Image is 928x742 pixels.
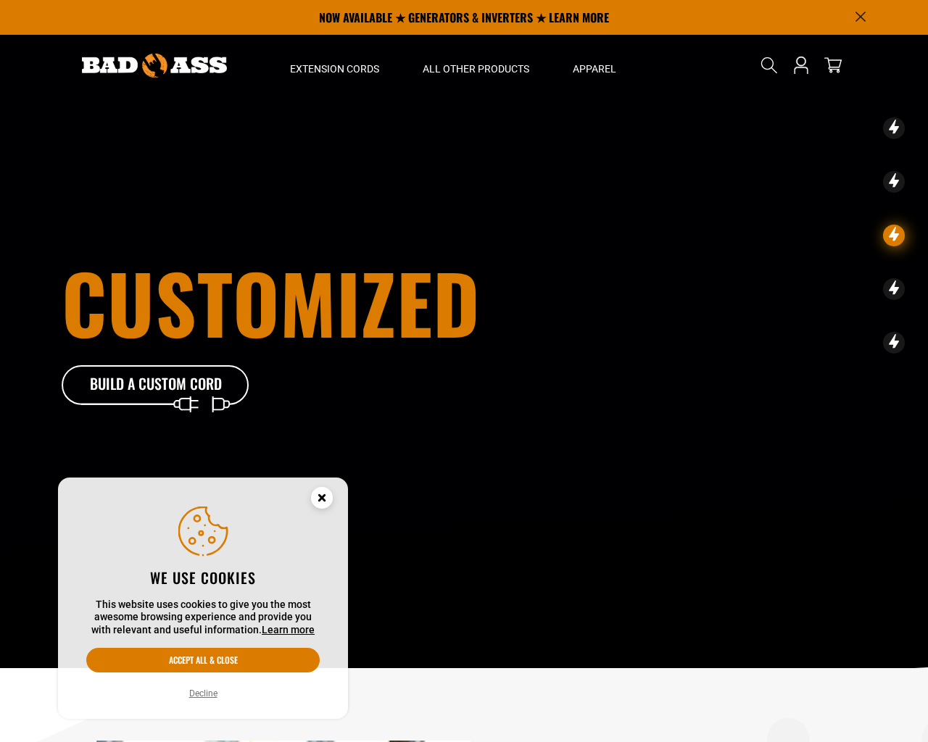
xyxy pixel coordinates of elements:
span: Apparel [573,62,616,75]
h1: customized [62,262,544,342]
summary: All Other Products [401,35,551,96]
aside: Cookie Consent [58,478,348,720]
a: Build A Custom Cord [62,365,250,406]
a: Learn more [262,624,315,635]
span: All Other Products [423,62,529,75]
h2: We use cookies [86,568,320,587]
p: This website uses cookies to give you the most awesome browsing experience and provide you with r... [86,599,320,637]
button: Accept all & close [86,648,320,672]
span: Extension Cords [290,62,379,75]
summary: Apparel [551,35,638,96]
img: Bad Ass Extension Cords [82,54,227,78]
summary: Search [758,54,781,77]
button: Decline [185,686,222,701]
summary: Extension Cords [268,35,401,96]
